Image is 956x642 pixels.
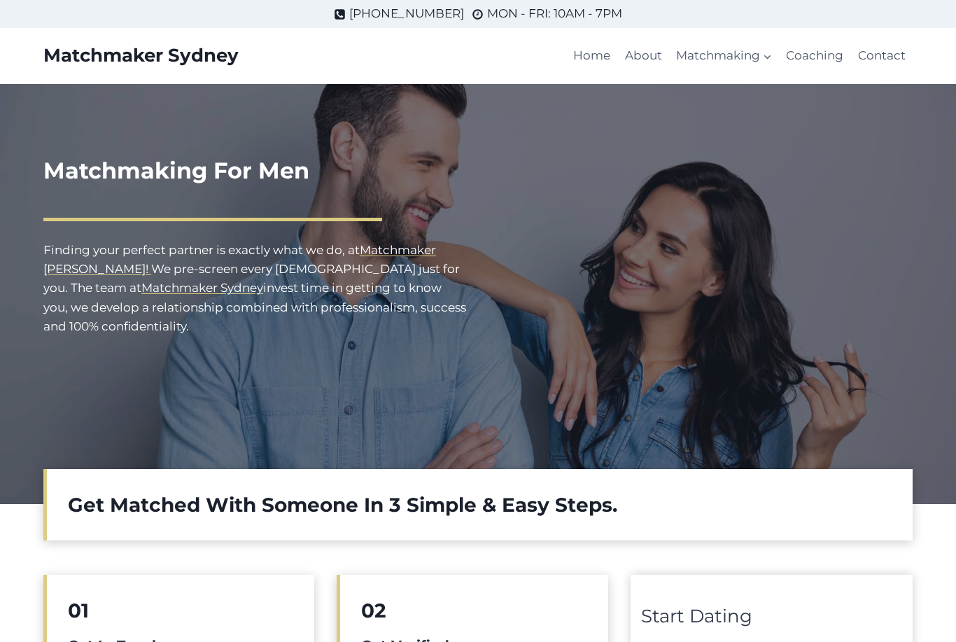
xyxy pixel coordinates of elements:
a: Matchmaker Sydney [141,281,263,295]
div: Start Dating [641,602,902,631]
a: About [618,39,669,73]
span: Matchmaking [676,46,772,65]
h2: 02 [361,596,586,625]
h2: 01 [68,596,293,625]
p: Finding your perfect partner is exactly what we do, at We pre-screen every [DEMOGRAPHIC_DATA] jus... [43,241,467,336]
a: Coaching [779,39,850,73]
h2: Get Matched With Someone In 3 Simple & Easy Steps.​ [68,490,892,519]
a: Contact [851,39,913,73]
a: Home [566,39,617,73]
a: [PHONE_NUMBER] [334,4,464,23]
a: Matchmaking [669,39,779,73]
span: MON - FRI: 10AM - 7PM [487,4,622,23]
span: [PHONE_NUMBER] [349,4,464,23]
a: Matchmaker Sydney [43,45,239,67]
nav: Primary [566,39,913,73]
h1: Matchmaking For Men [43,154,467,188]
